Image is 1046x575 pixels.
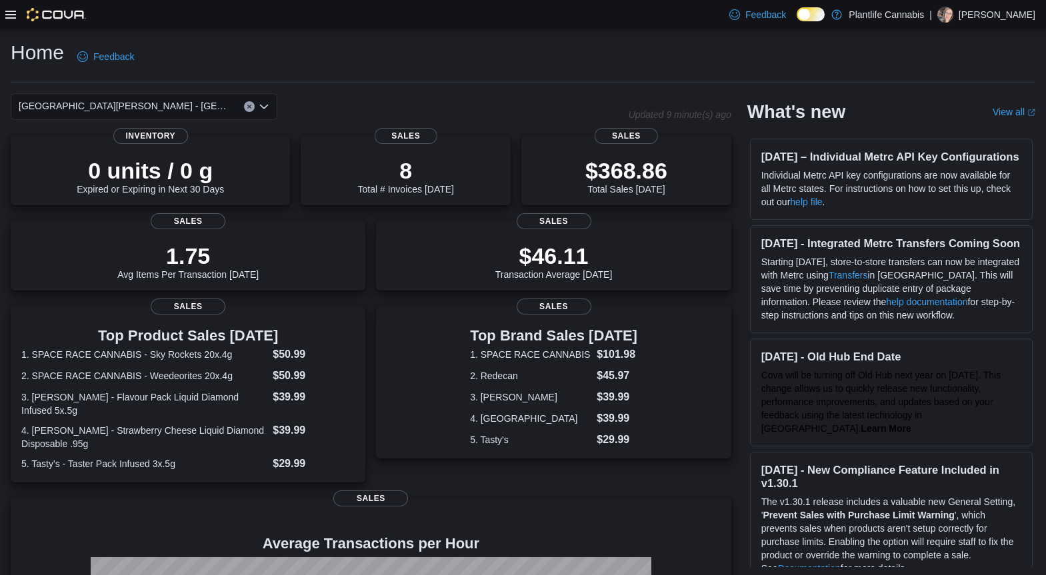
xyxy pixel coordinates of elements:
[358,157,454,184] p: 8
[19,98,231,114] span: [GEOGRAPHIC_DATA][PERSON_NAME] - [GEOGRAPHIC_DATA]
[244,101,255,112] button: Clear input
[745,8,786,21] span: Feedback
[747,101,845,123] h2: What's new
[113,128,188,144] span: Inventory
[849,7,924,23] p: Plantlife Cannabis
[470,369,591,382] dt: 2. Redecan
[21,390,267,417] dt: 3. [PERSON_NAME] - Flavour Pack Liquid Diamond Infused 5x.5g
[597,432,637,448] dd: $29.99
[761,495,1021,575] p: The v1.30.1 release includes a valuable new General Setting, ' ', which prevents sales when produ...
[761,370,1001,434] span: Cova will be turning off Old Hub next year on [DATE]. This change allows us to quickly release ne...
[77,157,224,195] div: Expired or Expiring in Next 30 Days
[470,348,591,361] dt: 1. SPACE RACE CANNABIS
[585,157,667,195] div: Total Sales [DATE]
[797,21,797,22] span: Dark Mode
[1027,109,1035,117] svg: External link
[517,213,591,229] span: Sales
[358,157,454,195] div: Total # Invoices [DATE]
[597,368,637,384] dd: $45.97
[993,107,1035,117] a: View allExternal link
[597,346,637,362] dd: $101.98
[495,243,613,280] div: Transaction Average [DATE]
[151,298,225,314] span: Sales
[761,463,1021,490] h3: [DATE] - New Compliance Feature Included in v1.30.1
[597,389,637,405] dd: $39.99
[763,510,954,520] strong: Prevent Sales with Purchase Limit Warning
[959,7,1035,23] p: [PERSON_NAME]
[761,237,1021,250] h3: [DATE] - Integrated Metrc Transfers Coming Soon
[77,157,224,184] p: 0 units / 0 g
[72,43,139,70] a: Feedback
[585,157,667,184] p: $368.86
[21,424,267,450] dt: 4. [PERSON_NAME] - Strawberry Cheese Liquid Diamond Disposable .95g
[117,243,259,280] div: Avg Items Per Transaction [DATE]
[761,150,1021,163] h3: [DATE] – Individual Metrc API Key Configurations
[724,1,791,28] a: Feedback
[629,109,731,120] p: Updated 9 minute(s) ago
[495,243,613,269] p: $46.11
[21,457,267,470] dt: 5. Tasty's - Taster Pack Infused 3x.5g
[273,346,355,362] dd: $50.99
[117,243,259,269] p: 1.75
[375,128,437,144] span: Sales
[778,563,841,574] a: Documentation
[21,328,355,344] h3: Top Product Sales [DATE]
[151,213,225,229] span: Sales
[21,536,721,552] h4: Average Transactions per Hour
[333,490,408,506] span: Sales
[273,368,355,384] dd: $50.99
[470,328,637,344] h3: Top Brand Sales [DATE]
[470,433,591,446] dt: 5. Tasty's
[21,348,267,361] dt: 1. SPACE RACE CANNABIS - Sky Rockets 20x.4g
[790,197,822,207] a: help file
[93,50,134,63] span: Feedback
[273,422,355,438] dd: $39.99
[470,390,591,404] dt: 3. [PERSON_NAME]
[929,7,932,23] p: |
[797,7,825,21] input: Dark Mode
[761,169,1021,209] p: Individual Metrc API key configurations are now available for all Metrc states. For instructions ...
[259,101,269,112] button: Open list of options
[595,128,657,144] span: Sales
[597,410,637,426] dd: $39.99
[21,369,267,382] dt: 2. SPACE RACE CANNABIS - Weedeorites 20x.4g
[861,423,911,434] a: Learn More
[273,456,355,472] dd: $29.99
[273,389,355,405] dd: $39.99
[517,298,591,314] span: Sales
[886,296,967,307] a: help documentation
[761,255,1021,322] p: Starting [DATE], store-to-store transfers can now be integrated with Metrc using in [GEOGRAPHIC_D...
[937,7,953,23] div: Stephanie Wiseman
[761,350,1021,363] h3: [DATE] - Old Hub End Date
[11,39,64,66] h1: Home
[27,8,86,21] img: Cova
[470,412,591,425] dt: 4. [GEOGRAPHIC_DATA]
[829,270,868,281] a: Transfers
